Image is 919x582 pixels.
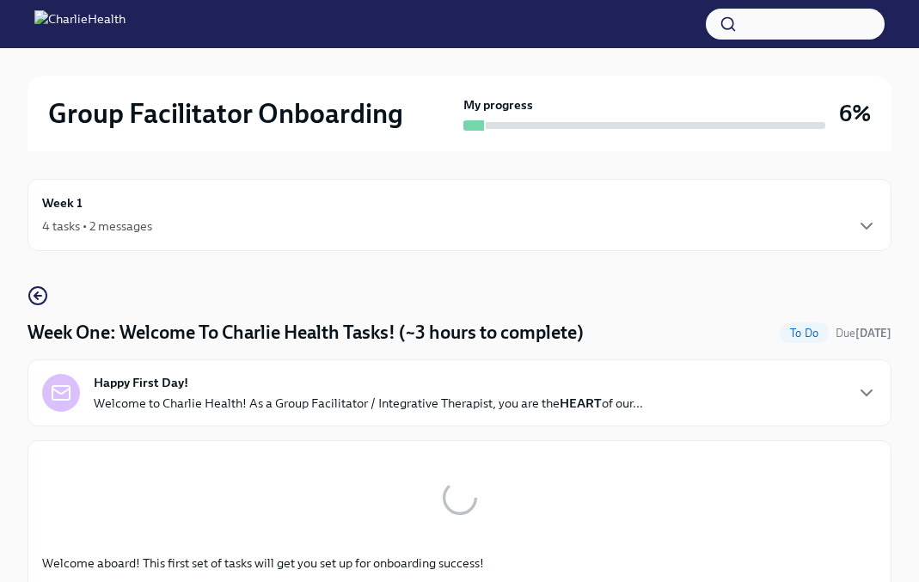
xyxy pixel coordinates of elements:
[34,10,126,38] img: CharlieHealth
[48,96,403,131] h2: Group Facilitator Onboarding
[94,395,643,412] p: Welcome to Charlie Health! As a Group Facilitator / Integrative Therapist, you are the of our...
[836,327,891,340] span: Due
[28,320,584,346] h4: Week One: Welcome To Charlie Health Tasks! (~3 hours to complete)
[42,217,152,235] div: 4 tasks • 2 messages
[42,455,877,541] button: Zoom image
[855,327,891,340] strong: [DATE]
[836,325,891,341] span: September 22nd, 2025 09:00
[839,98,871,129] h3: 6%
[560,395,602,411] strong: HEART
[42,193,83,212] h6: Week 1
[780,327,829,340] span: To Do
[94,374,188,391] strong: Happy First Day!
[42,554,877,572] p: Welcome aboard! This first set of tasks will get you set up for onboarding success!
[463,96,533,113] strong: My progress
